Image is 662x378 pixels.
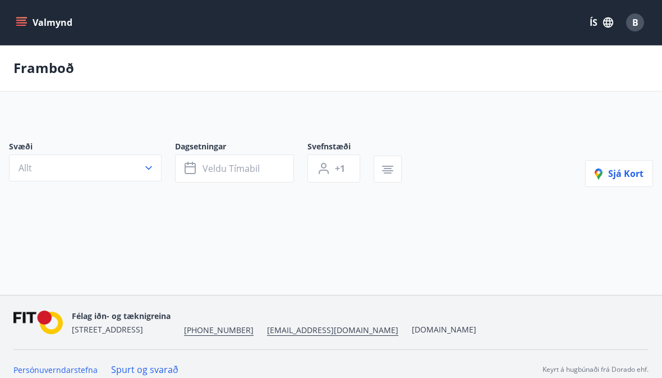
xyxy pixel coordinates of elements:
[335,162,345,175] span: +1
[9,141,175,154] span: Svæði
[19,162,32,174] span: Allt
[583,12,619,33] button: ÍS
[585,160,653,187] button: Sjá kort
[307,141,374,154] span: Svefnstæði
[203,162,260,175] span: Veldu tímabil
[13,365,98,375] a: Persónuverndarstefna
[111,363,178,376] a: Spurt og svarað
[13,311,63,335] img: FPQVkF9lTnNbbaRSFyT17YYeljoOGk5m51IhT0bO.png
[9,154,162,181] button: Allt
[307,154,360,183] button: +1
[175,141,307,154] span: Dagsetningar
[13,58,74,78] p: Framboð
[632,16,638,29] span: B
[622,9,649,36] button: B
[543,365,649,375] p: Keyrt á hugbúnaði frá Dorado ehf.
[595,167,643,180] span: Sjá kort
[13,12,77,33] button: menu
[72,311,171,321] span: Félag iðn- og tæknigreina
[412,324,476,335] a: [DOMAIN_NAME]
[72,324,143,335] span: [STREET_ADDRESS]
[175,154,294,183] button: Veldu tímabil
